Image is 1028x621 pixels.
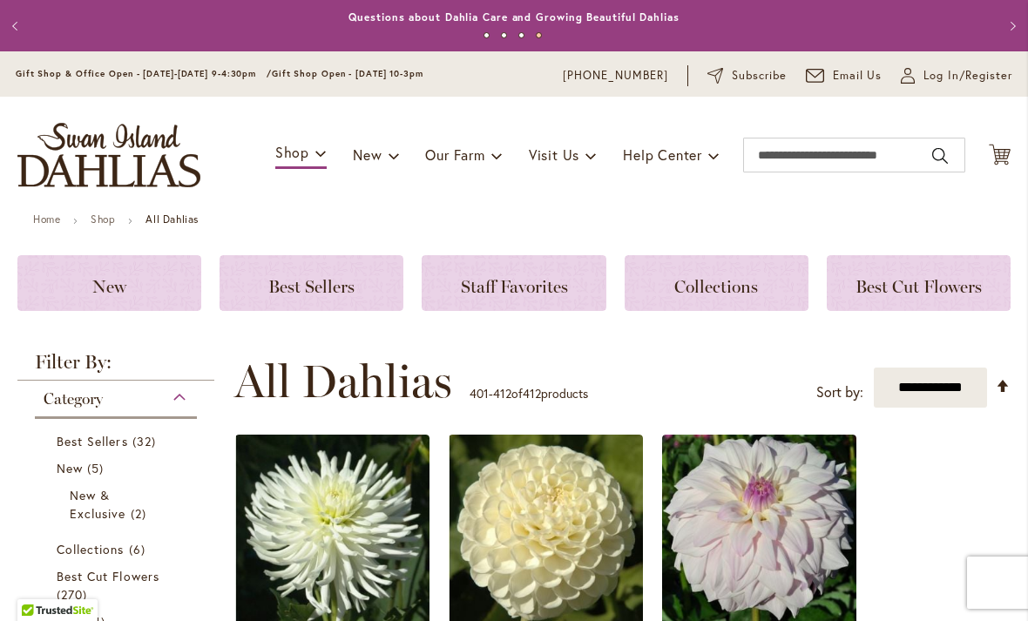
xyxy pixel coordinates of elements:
[623,145,702,164] span: Help Center
[57,568,159,584] span: Best Cut Flowers
[501,32,507,38] button: 2 of 4
[425,145,484,164] span: Our Farm
[57,585,91,604] span: 270
[523,385,541,402] span: 412
[70,486,166,523] a: New &amp; Exclusive
[57,567,179,604] a: Best Cut Flowers
[57,460,83,476] span: New
[44,389,103,408] span: Category
[461,276,568,297] span: Staff Favorites
[348,10,679,24] a: Questions about Dahlia Care and Growing Beautiful Dahlias
[13,559,62,608] iframe: Launch Accessibility Center
[57,540,179,558] a: Collections
[816,376,863,408] label: Sort by:
[993,9,1028,44] button: Next
[901,67,1012,84] a: Log In/Register
[57,433,128,449] span: Best Sellers
[91,213,115,226] a: Shop
[234,355,452,408] span: All Dahlias
[518,32,524,38] button: 3 of 4
[806,67,883,84] a: Email Us
[484,32,490,38] button: 1 of 4
[57,432,179,450] a: Best Sellers
[833,67,883,84] span: Email Us
[493,385,511,402] span: 412
[272,68,423,79] span: Gift Shop Open - [DATE] 10-3pm
[856,276,982,297] span: Best Cut Flowers
[529,145,579,164] span: Visit Us
[923,67,1012,84] span: Log In/Register
[422,255,605,311] a: Staff Favorites
[268,276,355,297] span: Best Sellers
[132,432,160,450] span: 32
[16,68,272,79] span: Gift Shop & Office Open - [DATE]-[DATE] 9-4:30pm /
[70,487,125,522] span: New & Exclusive
[220,255,403,311] a: Best Sellers
[470,380,588,408] p: - of products
[732,67,787,84] span: Subscribe
[129,540,150,558] span: 6
[470,385,489,402] span: 401
[17,123,200,187] a: store logo
[707,67,787,84] a: Subscribe
[625,255,808,311] a: Collections
[87,459,108,477] span: 5
[17,255,201,311] a: New
[275,143,309,161] span: Shop
[92,276,126,297] span: New
[353,145,382,164] span: New
[145,213,199,226] strong: All Dahlias
[57,459,179,477] a: New
[563,67,668,84] a: [PHONE_NUMBER]
[33,213,60,226] a: Home
[827,255,1011,311] a: Best Cut Flowers
[131,504,151,523] span: 2
[674,276,758,297] span: Collections
[57,541,125,557] span: Collections
[536,32,542,38] button: 4 of 4
[17,353,214,381] strong: Filter By:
